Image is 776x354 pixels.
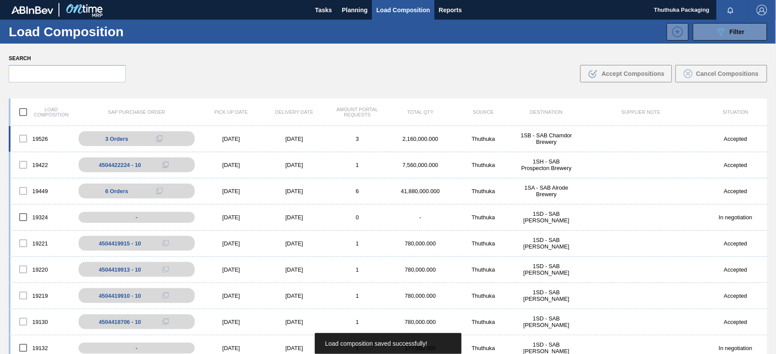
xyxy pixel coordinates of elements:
[105,188,128,194] span: 6 Orders
[157,264,174,275] div: Copy
[602,70,665,77] span: Accept Compositions
[263,240,326,247] div: [DATE]
[515,158,578,171] div: 1SH - SAB Prospecton Brewery
[200,162,262,168] div: [DATE]
[704,109,767,115] div: Situation
[704,162,767,168] div: Accepted
[730,28,745,35] span: Filter
[79,343,195,354] div: -
[326,240,389,247] div: 1
[452,319,515,325] div: Thuthuka
[73,109,200,115] div: SAP Purchase Order
[389,240,452,247] div: 780,000.000
[389,293,452,299] div: 780,000.000
[452,345,515,351] div: Thuthuka
[326,266,389,273] div: 1
[9,52,126,65] label: Search
[200,188,262,194] div: [DATE]
[389,109,452,115] div: Total Qty
[151,133,168,144] div: Copy
[326,293,389,299] div: 1
[200,109,262,115] div: Pick up Date
[389,136,452,142] div: 2,160,000.000
[263,109,326,115] div: Delivery Date
[10,182,73,200] div: 19449
[757,5,767,15] img: Logout
[704,136,767,142] div: Accepted
[157,238,174,248] div: Copy
[200,136,262,142] div: [DATE]
[10,156,73,174] div: 19422
[200,319,262,325] div: [DATE]
[10,234,73,252] div: 19221
[452,136,515,142] div: Thuthuka
[200,214,262,221] div: [DATE]
[11,6,53,14] img: TNhmsLtSVTkK8tSr43FrP2fwEKptu5GPRR3wAAAABJRU5ErkJggg==
[452,188,515,194] div: Thuthuka
[10,208,73,226] div: 19324
[452,162,515,168] div: Thuthuka
[452,240,515,247] div: Thuthuka
[99,293,141,299] div: 4504419910 - 10
[326,162,389,168] div: 1
[99,319,141,325] div: 4504418706 - 10
[704,188,767,194] div: Accepted
[704,266,767,273] div: Accepted
[200,345,262,351] div: [DATE]
[326,188,389,194] div: 6
[515,132,578,145] div: 1SB - SAB Chamdor Brewery
[515,237,578,250] div: 1SD - SAB Rosslyn Brewery
[326,136,389,142] div: 3
[326,214,389,221] div: 0
[515,211,578,224] div: 1SD - SAB Rosslyn Brewery
[10,286,73,305] div: 19219
[704,293,767,299] div: Accepted
[10,260,73,279] div: 19220
[263,266,326,273] div: [DATE]
[157,160,174,170] div: Copy
[704,240,767,247] div: Accepted
[326,319,389,325] div: 1
[515,289,578,302] div: 1SD - SAB Rosslyn Brewery
[693,23,767,41] button: Filter
[10,313,73,331] div: 19130
[389,214,452,221] div: -
[704,319,767,325] div: Accepted
[263,162,326,168] div: [DATE]
[662,23,689,41] div: New Load Composition
[389,188,452,194] div: 41,880,000.000
[200,240,262,247] div: [DATE]
[314,5,333,15] span: Tasks
[200,293,262,299] div: [DATE]
[99,162,141,168] div: 4504422224 - 10
[452,109,515,115] div: Source
[79,212,195,223] div: -
[157,290,174,301] div: Copy
[389,162,452,168] div: 7,560,000.000
[325,340,428,347] span: Load composition saved successfully!
[263,319,326,325] div: [DATE]
[99,240,141,247] div: 4504419915 - 10
[263,345,326,351] div: [DATE]
[452,293,515,299] div: Thuthuka
[10,103,73,121] div: Load composition
[326,107,389,117] div: Amount Portal Requests
[389,319,452,325] div: 780,000.000
[439,5,462,15] span: Reports
[263,136,326,142] div: [DATE]
[200,266,262,273] div: [DATE]
[263,293,326,299] div: [DATE]
[704,345,767,351] div: In negotiation
[580,65,672,82] button: Accept Compositions
[10,129,73,148] div: 19526
[704,214,767,221] div: In negotiation
[515,109,578,115] div: Destination
[151,186,168,196] div: Copy
[515,315,578,328] div: 1SD - SAB Rosslyn Brewery
[578,109,704,115] div: Supplier Note
[105,136,128,142] span: 3 Orders
[263,214,326,221] div: [DATE]
[157,317,174,327] div: Copy
[717,4,745,16] button: Notifications
[676,65,767,82] button: Cancel Compositions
